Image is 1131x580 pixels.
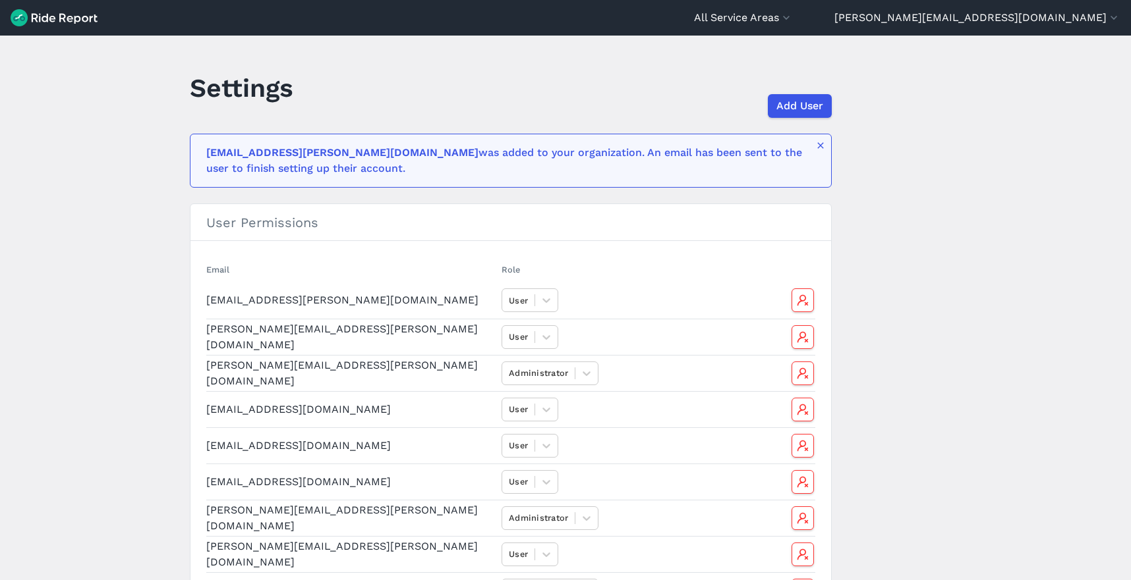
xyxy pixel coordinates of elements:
[11,9,98,26] img: Ride Report
[776,98,823,114] span: Add User
[502,263,520,276] button: Role
[768,94,832,118] button: Add User
[509,367,568,379] div: Administrator
[694,10,793,26] button: All Service Areas
[509,548,528,560] div: User
[509,439,528,452] div: User
[206,536,496,572] td: [PERSON_NAME][EMAIL_ADDRESS][PERSON_NAME][DOMAIN_NAME]
[206,500,496,536] td: [PERSON_NAME][EMAIL_ADDRESS][PERSON_NAME][DOMAIN_NAME]
[206,391,496,427] td: [EMAIL_ADDRESS][DOMAIN_NAME]
[190,204,831,241] h3: User Permissions
[206,319,496,355] td: [PERSON_NAME][EMAIL_ADDRESS][PERSON_NAME][DOMAIN_NAME]
[509,294,528,307] div: User
[206,282,496,319] td: [EMAIL_ADDRESS][PERSON_NAME][DOMAIN_NAME]
[509,403,528,415] div: User
[206,463,496,500] td: [EMAIL_ADDRESS][DOMAIN_NAME]
[509,512,568,524] div: Administrator
[206,146,478,159] b: [EMAIL_ADDRESS][PERSON_NAME][DOMAIN_NAME]
[509,475,528,488] div: User
[206,263,229,276] button: Email
[206,427,496,463] td: [EMAIL_ADDRESS][DOMAIN_NAME]
[206,145,807,176] div: was added to your organization. An email has been sent to the user to finish setting up their acc...
[834,10,1120,26] button: [PERSON_NAME][EMAIL_ADDRESS][DOMAIN_NAME]
[206,355,496,391] td: [PERSON_NAME][EMAIL_ADDRESS][PERSON_NAME][DOMAIN_NAME]
[190,70,293,106] h1: Settings
[509,330,528,343] div: User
